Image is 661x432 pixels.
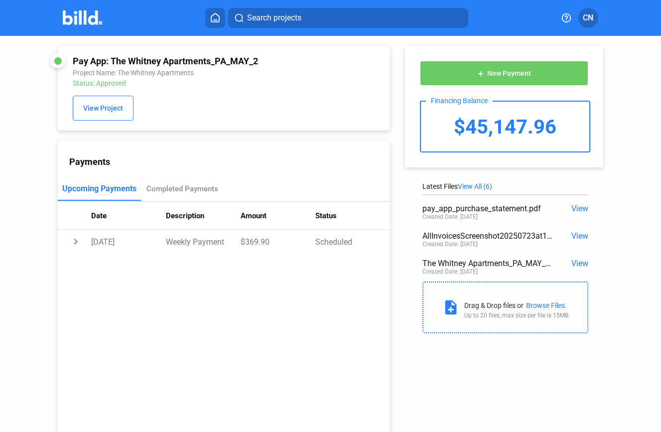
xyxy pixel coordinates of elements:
[247,12,301,24] span: Search projects
[422,231,555,241] div: AllInvoicesScreenshot20250723at12.01.51PM.png
[166,202,241,230] th: Description
[422,213,478,220] div: Created Date: [DATE]
[91,230,166,254] td: [DATE]
[487,70,531,78] span: New Payment
[477,70,485,78] mat-icon: add
[62,184,136,193] div: Upcoming Payments
[420,61,588,86] button: New Payment
[571,204,588,213] span: View
[91,202,166,230] th: Date
[241,202,315,230] th: Amount
[422,204,555,213] div: pay_app_purchase_statement.pdf
[146,184,218,193] div: Completed Payments
[571,231,588,241] span: View
[73,79,314,87] div: Status: Approved
[73,56,314,66] div: Pay App: The Whitney Apartments_PA_MAY_2
[63,10,102,25] img: Billd Company Logo
[464,301,524,309] div: Drag & Drop files or
[228,8,468,28] button: Search projects
[422,259,555,268] div: The Whitney Apartments_PA_MAY_2 - Disclosure and Purchase Statement.pdf
[422,268,478,275] div: Created Date: [DATE]
[464,312,568,319] div: Up to 20 files, max size per file is 15MB
[241,230,315,254] td: $369.90
[421,102,589,151] div: $45,147.96
[315,230,390,254] td: Scheduled
[526,301,567,309] div: Browse Files.
[583,12,593,24] span: CN
[578,8,598,28] button: CN
[458,182,492,190] span: View All (6)
[166,230,241,254] td: Weekly Payment
[315,202,390,230] th: Status
[422,241,478,248] div: Created Date: [DATE]
[571,259,588,268] span: View
[73,96,133,121] button: View Project
[426,97,493,105] div: Financing Balance
[69,156,390,167] div: Payments
[83,105,123,113] span: View Project
[73,69,314,77] div: Project Name: The Whitney Apartments
[422,182,588,190] div: Latest Files
[442,299,459,316] mat-icon: note_add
